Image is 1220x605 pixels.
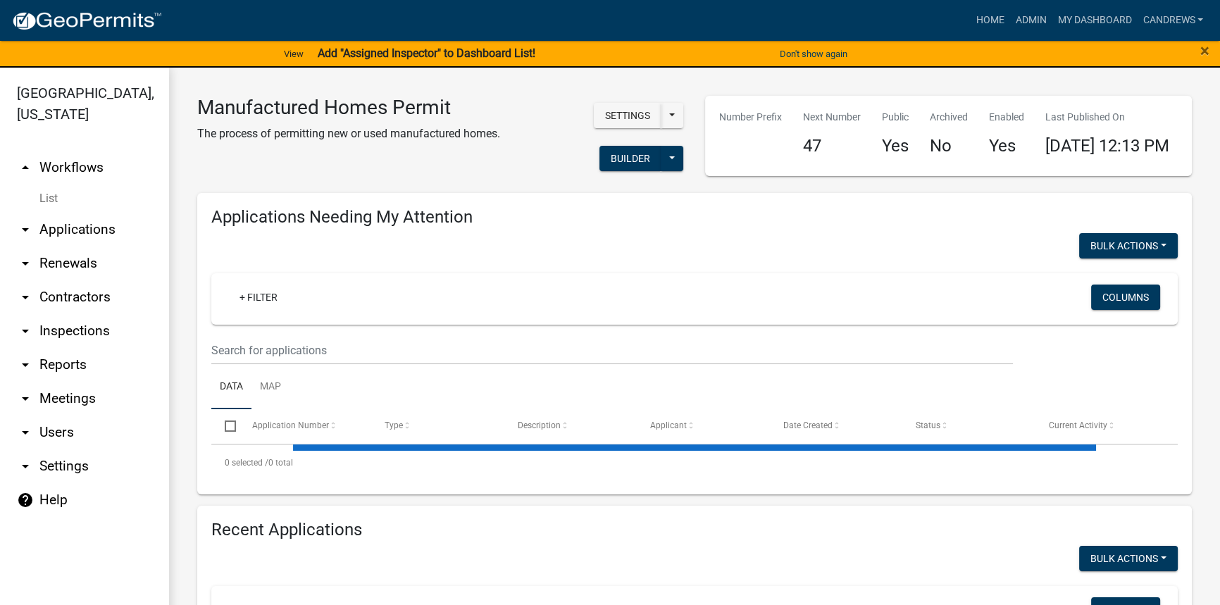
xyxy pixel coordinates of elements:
[17,390,34,407] i: arrow_drop_down
[17,289,34,306] i: arrow_drop_down
[882,110,909,125] p: Public
[17,492,34,509] i: help
[769,409,902,443] datatable-header-cell: Date Created
[238,409,371,443] datatable-header-cell: Application Number
[916,420,940,430] span: Status
[783,420,833,430] span: Date Created
[211,365,251,410] a: Data
[1079,233,1178,258] button: Bulk Actions
[17,323,34,339] i: arrow_drop_down
[197,96,500,120] h3: Manufactured Homes Permit
[17,255,34,272] i: arrow_drop_down
[803,136,861,156] h4: 47
[518,420,561,430] span: Description
[650,420,687,430] span: Applicant
[17,221,34,238] i: arrow_drop_down
[211,409,238,443] datatable-header-cell: Select
[211,445,1178,480] div: 0 total
[17,159,34,176] i: arrow_drop_up
[637,409,770,443] datatable-header-cell: Applicant
[17,458,34,475] i: arrow_drop_down
[902,409,1035,443] datatable-header-cell: Status
[594,103,661,128] button: Settings
[228,285,289,310] a: + Filter
[17,356,34,373] i: arrow_drop_down
[225,458,268,468] span: 0 selected /
[211,207,1178,227] h4: Applications Needing My Attention
[252,420,329,430] span: Application Number
[774,42,853,66] button: Don't show again
[803,110,861,125] p: Next Number
[719,110,782,125] p: Number Prefix
[1052,7,1137,34] a: My Dashboard
[371,409,504,443] datatable-header-cell: Type
[1009,7,1052,34] a: Admin
[1079,546,1178,571] button: Bulk Actions
[989,136,1024,156] h4: Yes
[930,136,968,156] h4: No
[1200,42,1209,59] button: Close
[197,125,500,142] p: The process of permitting new or used manufactured homes.
[17,424,34,441] i: arrow_drop_down
[318,46,535,60] strong: Add "Assigned Inspector" to Dashboard List!
[1049,420,1107,430] span: Current Activity
[989,110,1024,125] p: Enabled
[1200,41,1209,61] span: ×
[385,420,403,430] span: Type
[278,42,309,66] a: View
[1035,409,1168,443] datatable-header-cell: Current Activity
[211,336,1013,365] input: Search for applications
[504,409,637,443] datatable-header-cell: Description
[930,110,968,125] p: Archived
[1091,285,1160,310] button: Columns
[211,520,1178,540] h4: Recent Applications
[1137,7,1209,34] a: candrews
[970,7,1009,34] a: Home
[599,146,661,171] button: Builder
[1045,136,1169,156] span: [DATE] 12:13 PM
[251,365,290,410] a: Map
[882,136,909,156] h4: Yes
[1045,110,1169,125] p: Last Published On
